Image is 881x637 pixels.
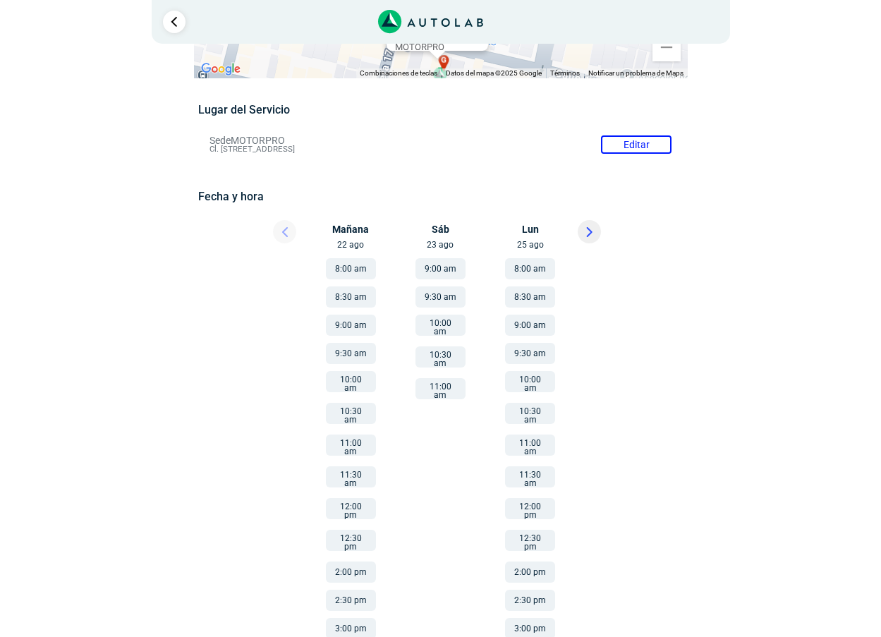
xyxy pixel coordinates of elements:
[198,103,683,116] h5: Lugar del Servicio
[326,286,376,308] button: 8:30 am
[415,346,466,368] button: 10:30 am
[505,530,555,551] button: 12:30 pm
[652,33,681,61] button: Reducir
[505,498,555,519] button: 12:00 pm
[588,69,683,77] a: Notificar un problema de Maps
[326,562,376,583] button: 2:00 pm
[446,69,542,77] span: Datos del mapa ©2025 Google
[163,11,186,33] a: Ir al paso anterior
[505,343,555,364] button: 9:30 am
[326,371,376,392] button: 10:00 am
[441,55,446,67] span: g
[326,590,376,611] button: 2:30 pm
[326,403,376,424] button: 10:30 am
[326,258,376,279] button: 8:00 am
[326,530,376,551] button: 12:30 pm
[360,68,437,78] button: Combinaciones de teclas
[378,14,483,28] a: Link al sitio de autolab
[326,498,376,519] button: 12:00 pm
[505,562,555,583] button: 2:00 pm
[326,343,376,364] button: 9:30 am
[326,315,376,336] button: 9:00 am
[326,435,376,456] button: 11:00 am
[415,258,466,279] button: 9:00 am
[505,403,555,424] button: 10:30 am
[550,69,580,77] a: Términos (se abre en una nueva pestaña)
[505,315,555,336] button: 9:00 am
[198,190,683,203] h5: Fecha y hora
[395,42,444,52] b: MOTORPRO
[198,60,244,78] a: Abre esta zona en Google Maps (se abre en una nueva ventana)
[505,466,555,487] button: 11:30 am
[505,371,555,392] button: 10:00 am
[505,258,555,279] button: 8:00 am
[505,590,555,611] button: 2:30 pm
[505,286,555,308] button: 8:30 am
[415,286,466,308] button: 9:30 am
[415,315,466,336] button: 10:00 am
[198,60,244,78] img: Google
[326,466,376,487] button: 11:30 am
[415,378,466,399] button: 11:00 am
[505,435,555,456] button: 11:00 am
